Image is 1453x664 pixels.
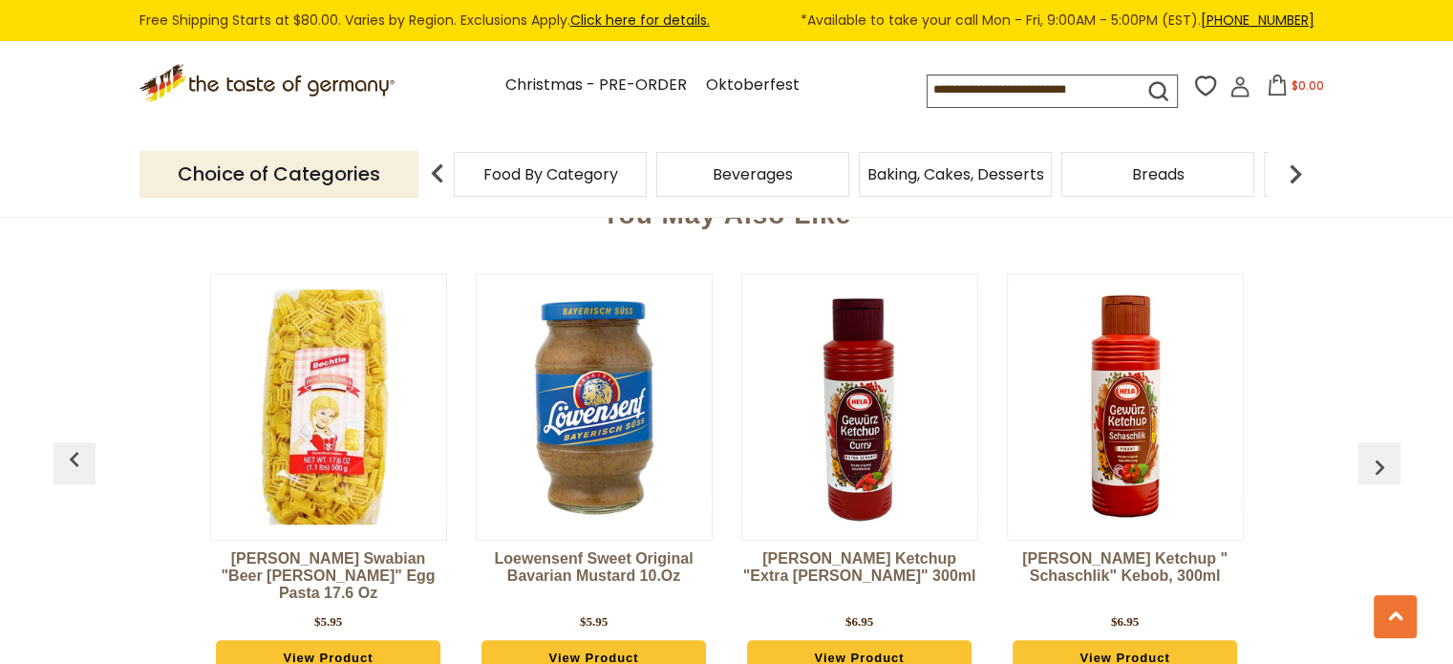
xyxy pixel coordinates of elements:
img: next arrow [1276,155,1314,193]
img: Hela Curry Ketchup [742,289,977,525]
a: Breads [1132,167,1185,182]
p: Choice of Categories [139,151,418,198]
a: Food By Category [483,167,618,182]
div: $5.95 [314,612,342,632]
img: previous arrow [418,155,457,193]
a: Beverages [713,167,793,182]
a: [PERSON_NAME] Swabian "Beer [PERSON_NAME]" Egg Pasta 17.6 oz [210,550,447,608]
a: Oktoberfest [706,73,800,98]
button: $0.00 [1254,75,1335,103]
div: $5.95 [580,612,608,632]
div: Free Shipping Starts at $80.00. Varies by Region. Exclusions Apply. [139,10,1314,32]
div: $6.95 [845,612,873,632]
span: $0.00 [1292,77,1324,94]
a: Loewensenf Sweet Original Bavarian Mustard 10.oz [476,550,713,608]
a: Baking, Cakes, Desserts [867,167,1044,182]
a: [PERSON_NAME] Ketchup " Schaschlik" Kebob, 300ml [1007,550,1244,608]
a: [PERSON_NAME] Ketchup "Extra [PERSON_NAME]" 300ml [741,550,978,608]
a: Click here for details. [570,11,710,30]
a: Christmas - PRE-ORDER [505,73,687,98]
img: Hela Curry Ketchup [1008,289,1243,525]
img: Loewensenf Sweet Original Bavarian Mustard 10.oz [477,289,712,525]
div: $6.95 [1111,612,1139,632]
span: *Available to take your call Mon - Fri, 9:00AM - 5:00PM (EST). [801,10,1314,32]
a: [PHONE_NUMBER] [1201,11,1314,30]
img: previous arrow [59,444,90,475]
img: previous arrow [1364,452,1395,482]
img: Bechtle Swabian [211,289,446,525]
